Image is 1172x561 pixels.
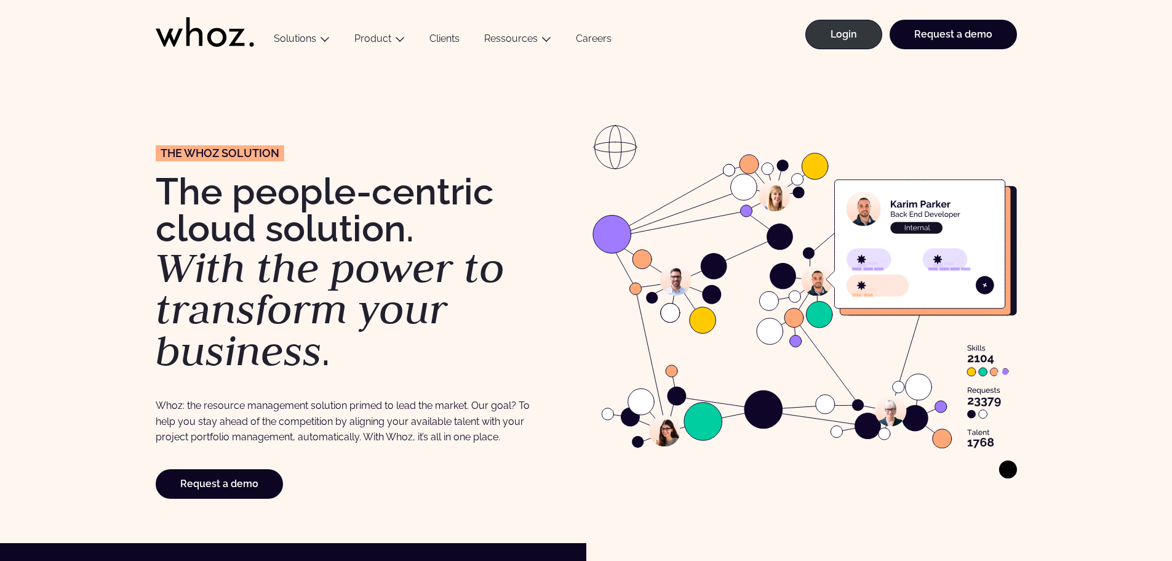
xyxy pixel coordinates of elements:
[890,20,1017,49] a: Request a demo
[342,33,417,49] button: Product
[1091,480,1155,544] iframe: Chatbot
[417,33,472,49] a: Clients
[805,20,882,49] a: Login
[261,33,342,49] button: Solutions
[564,33,624,49] a: Careers
[156,173,580,372] h1: The people-centric cloud solution. .
[354,33,391,44] a: Product
[156,469,283,499] a: Request a demo
[472,33,564,49] button: Ressources
[484,33,538,44] a: Ressources
[156,240,504,377] em: With the power to transform your business
[161,148,279,159] span: The Whoz solution
[156,398,538,445] p: Whoz: the resource management solution primed to lead the market. Our goal? To help you stay ahea...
